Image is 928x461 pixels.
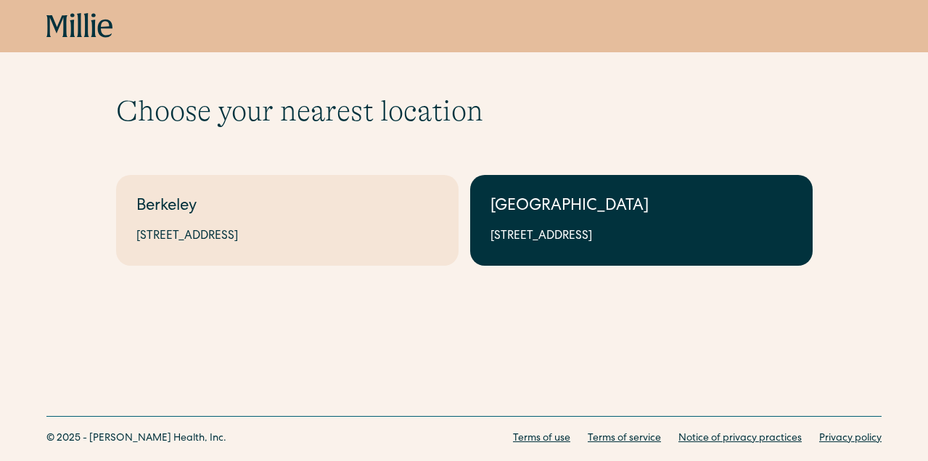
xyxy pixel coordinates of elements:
[46,431,226,446] div: © 2025 - [PERSON_NAME] Health, Inc.
[513,431,570,446] a: Terms of use
[490,228,792,245] div: [STREET_ADDRESS]
[116,94,813,128] h1: Choose your nearest location
[136,228,438,245] div: [STREET_ADDRESS]
[116,175,459,266] a: Berkeley[STREET_ADDRESS]
[678,431,802,446] a: Notice of privacy practices
[470,175,813,266] a: [GEOGRAPHIC_DATA][STREET_ADDRESS]
[490,195,792,219] div: [GEOGRAPHIC_DATA]
[819,431,882,446] a: Privacy policy
[588,431,661,446] a: Terms of service
[136,195,438,219] div: Berkeley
